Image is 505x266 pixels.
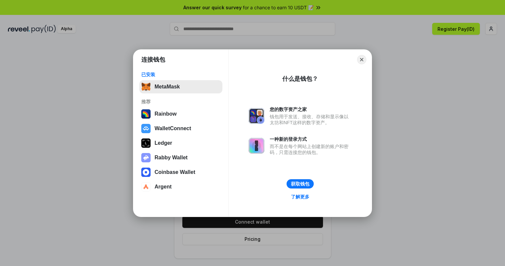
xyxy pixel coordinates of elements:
button: Close [357,55,366,64]
div: Argent [155,184,172,190]
img: svg+xml,%3Csvg%20fill%3D%22none%22%20height%3D%2233%22%20viewBox%3D%220%200%2035%2033%22%20width%... [141,82,151,91]
img: svg+xml,%3Csvg%20xmlns%3D%22http%3A%2F%2Fwww.w3.org%2F2000%2Fsvg%22%20fill%3D%22none%22%20viewBox... [249,108,264,124]
div: 一种新的登录方式 [270,136,352,142]
div: 钱包用于发送、接收、存储和显示像以太坊和NFT这样的数字资产。 [270,114,352,126]
img: svg+xml,%3Csvg%20width%3D%2228%22%20height%3D%2228%22%20viewBox%3D%220%200%2028%2028%22%20fill%3D... [141,124,151,133]
button: Rabby Wallet [139,151,222,164]
div: 什么是钱包？ [282,75,318,83]
button: 获取钱包 [287,179,314,188]
button: MetaMask [139,80,222,93]
div: WalletConnect [155,126,191,132]
button: Argent [139,180,222,193]
img: svg+xml,%3Csvg%20xmlns%3D%22http%3A%2F%2Fwww.w3.org%2F2000%2Fsvg%22%20width%3D%2228%22%20height%3... [141,138,151,148]
div: 了解更多 [291,194,309,200]
button: Ledger [139,136,222,150]
div: 您的数字资产之家 [270,106,352,112]
a: 了解更多 [287,192,313,201]
img: svg+xml,%3Csvg%20xmlns%3D%22http%3A%2F%2Fwww.w3.org%2F2000%2Fsvg%22%20fill%3D%22none%22%20viewBox... [141,153,151,162]
div: Ledger [155,140,172,146]
button: WalletConnect [139,122,222,135]
div: 已安装 [141,72,220,78]
div: 推荐 [141,99,220,105]
div: Rainbow [155,111,177,117]
img: svg+xml,%3Csvg%20xmlns%3D%22http%3A%2F%2Fwww.w3.org%2F2000%2Fsvg%22%20fill%3D%22none%22%20viewBox... [249,138,264,154]
img: svg+xml,%3Csvg%20width%3D%2228%22%20height%3D%2228%22%20viewBox%3D%220%200%2028%2028%22%20fill%3D... [141,168,151,177]
div: 而不是在每个网站上创建新的账户和密码，只需连接您的钱包。 [270,143,352,155]
div: 获取钱包 [291,181,309,187]
div: Coinbase Wallet [155,169,195,175]
button: Coinbase Wallet [139,166,222,179]
img: svg+xml,%3Csvg%20width%3D%2228%22%20height%3D%2228%22%20viewBox%3D%220%200%2028%2028%22%20fill%3D... [141,182,151,191]
h1: 连接钱包 [141,56,165,64]
div: MetaMask [155,84,180,90]
div: Rabby Wallet [155,155,188,161]
img: svg+xml,%3Csvg%20width%3D%22120%22%20height%3D%22120%22%20viewBox%3D%220%200%20120%20120%22%20fil... [141,109,151,119]
button: Rainbow [139,107,222,121]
